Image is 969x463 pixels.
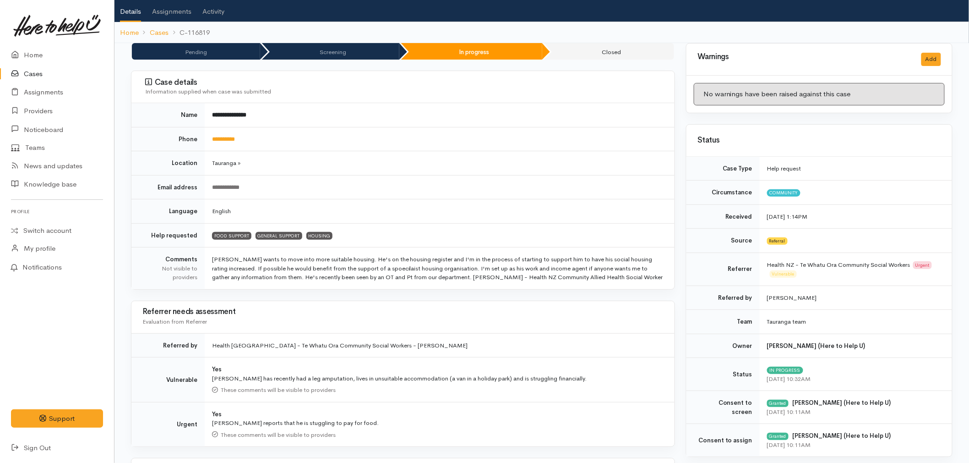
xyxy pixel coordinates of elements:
[131,248,205,289] td: Comments
[132,43,260,60] li: Pending
[11,409,103,428] button: Support
[697,53,910,61] h3: Warnings
[114,22,969,44] nav: breadcrumb
[212,419,664,428] div: [PERSON_NAME] reports that he is stuggling to pay for food.
[686,229,760,253] td: Source
[212,410,222,418] b: Yes
[256,232,302,239] span: GENERAL SUPPORT
[697,136,941,145] h3: Status
[212,365,222,373] b: Yes
[131,402,205,446] td: Urgent
[205,333,675,358] td: Health [GEOGRAPHIC_DATA] - Te Whatu Ora Community Social Workers - [PERSON_NAME]
[401,43,542,60] li: In progress
[212,383,664,395] div: These comments will be visible to providers
[169,28,210,38] li: C-116819
[131,151,205,176] td: Location
[212,232,251,239] span: FOOD SUPPORT
[921,53,941,66] button: Add
[145,78,664,87] h3: Case details
[686,358,760,391] td: Status
[793,432,891,440] b: [PERSON_NAME] (Here to Help U)
[767,237,788,245] span: Referral
[212,159,240,167] span: Tauranga »
[544,43,674,60] li: Closed
[770,270,797,278] span: Vulnerable
[686,424,760,457] td: Consent to assign
[212,428,664,440] div: These comments will be visible to providers
[694,83,945,105] div: No warnings have been raised against this case
[686,157,760,181] td: Case Type
[11,205,103,218] h6: Profile
[205,199,675,224] td: English
[767,367,803,374] span: In progress
[760,286,952,310] td: [PERSON_NAME]
[767,433,789,440] div: Granted
[686,391,760,424] td: Consent to screen
[913,261,932,269] span: Urgent
[142,308,664,316] h3: Referrer needs assessment
[131,175,205,199] td: Email address
[686,334,760,358] td: Owner
[306,232,333,239] span: HOUSING
[686,286,760,310] td: Referred by
[767,213,808,220] time: [DATE] 1:14PM
[150,28,169,38] a: Cases
[686,204,760,229] td: Received
[205,248,675,289] td: [PERSON_NAME] wants to move into more suitable housing. He's on the housing register and I'm in t...
[131,199,205,224] td: Language
[686,181,760,205] td: Circumstance
[142,264,197,282] div: Not visible to providers
[767,189,800,197] span: Community
[145,87,664,96] div: Information supplied when case was submitted
[767,441,941,450] div: [DATE] 10:11AM
[767,400,789,407] div: Granted
[120,28,139,38] a: Home
[767,408,941,417] div: [DATE] 10:11AM
[131,103,205,127] td: Name
[767,342,866,350] b: [PERSON_NAME] (Here to Help U)
[131,333,205,358] td: Referred by
[142,318,207,325] span: Evaluation from Referrer
[760,253,952,286] td: Health NZ - Te Whatu Ora Community Social Workers
[767,318,806,325] span: Tauranga team
[793,399,891,407] b: [PERSON_NAME] (Here to Help U)
[212,374,664,383] div: [PERSON_NAME] has recently had a leg amputation, lives in unsuitable accommodation (a van in a ho...
[686,253,760,286] td: Referrer
[767,375,941,384] div: [DATE] 10:32AM
[131,127,205,151] td: Phone
[686,310,760,334] td: Team
[760,157,952,181] td: Help request
[262,43,399,60] li: Screening
[131,358,205,402] td: Vulnerable
[131,223,205,248] td: Help requested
